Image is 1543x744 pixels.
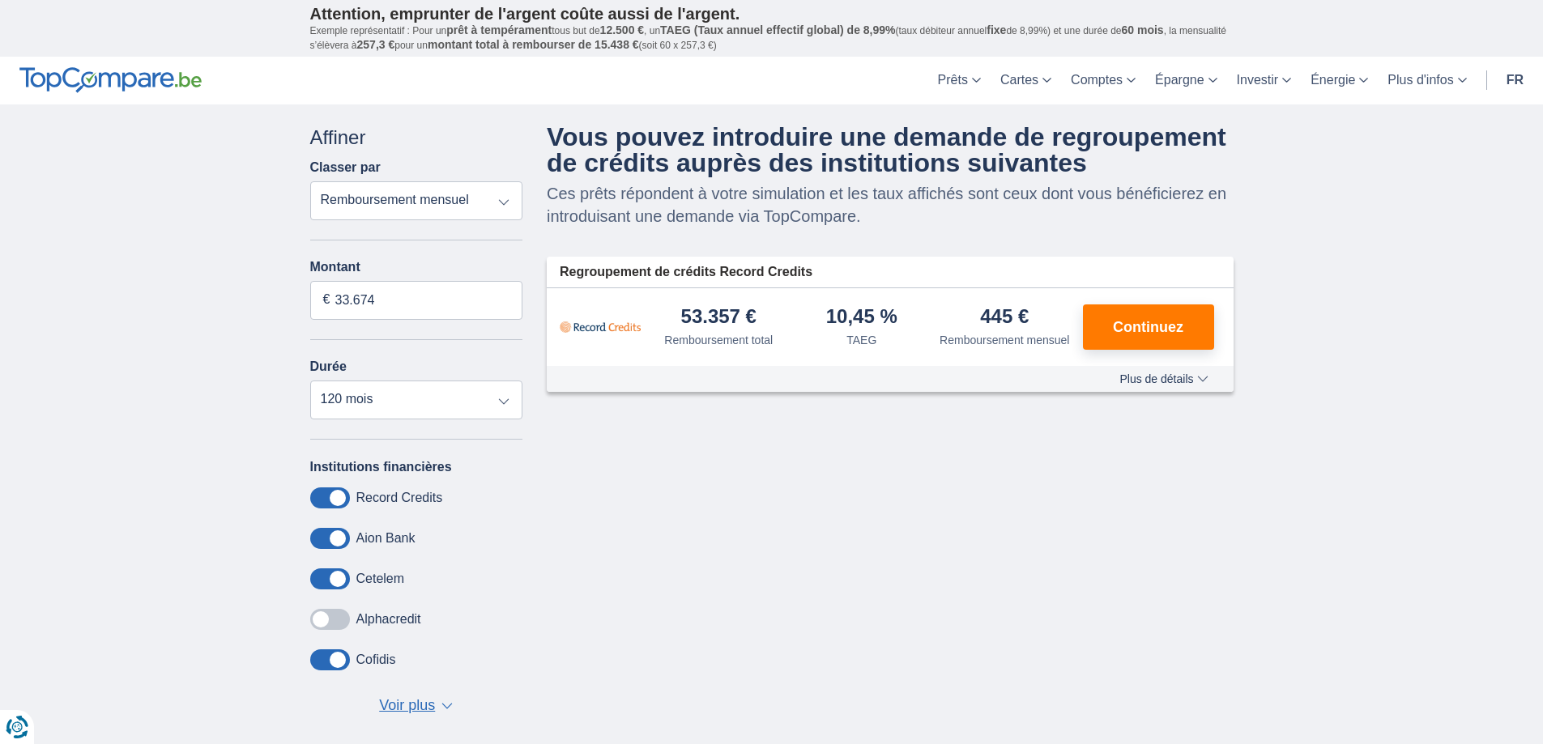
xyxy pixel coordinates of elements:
[356,612,421,627] label: Alphacredit
[547,182,1234,227] p: Ces prêts répondent à votre simulation et les taux affichés sont ceux dont vous bénéficierez en i...
[846,332,876,348] div: TAEG
[1145,57,1227,104] a: Épargne
[310,160,381,175] label: Classer par
[1497,57,1533,104] a: fr
[560,307,641,347] img: pret personnel Record Credits
[19,67,202,93] img: TopCompare
[310,23,1234,53] p: Exemple représentatif : Pour un tous but de , un (taux débiteur annuel de 8,99%) et une durée de ...
[1061,57,1145,104] a: Comptes
[356,653,396,667] label: Cofidis
[310,460,452,474] label: Institutions financières
[991,57,1061,104] a: Cartes
[980,307,1029,329] div: 445 €
[310,260,523,274] label: Montant
[446,23,552,36] span: prêt à tempérament
[379,695,435,716] span: Voir plus
[681,307,757,329] div: 53.357 €
[374,695,458,717] button: Voir plus ▼
[428,38,639,51] span: montant total à rembourser de 15.438 €
[928,57,991,104] a: Prêts
[1113,320,1183,334] span: Continuez
[1122,23,1164,36] span: 60 mois
[1301,57,1378,104] a: Énergie
[310,359,347,374] label: Durée
[356,531,416,546] label: Aion Bank
[1107,372,1220,385] button: Plus de détails
[310,124,523,151] div: Affiner
[357,38,395,51] span: 257,3 €
[660,23,895,36] span: TAEG (Taux annuel effectif global) de 8,99%
[356,572,405,586] label: Cetelem
[310,4,1234,23] p: Attention, emprunter de l'argent coûte aussi de l'argent.
[940,332,1069,348] div: Remboursement mensuel
[1083,304,1214,350] button: Continuez
[560,263,812,282] span: Regroupement de crédits Record Credits
[1227,57,1302,104] a: Investir
[441,703,453,709] span: ▼
[356,491,443,505] label: Record Credits
[987,23,1006,36] span: fixe
[323,291,330,309] span: €
[664,332,773,348] div: Remboursement total
[547,124,1234,176] h4: Vous pouvez introduire une demande de regroupement de crédits auprès des institutions suivantes
[826,307,897,329] div: 10,45 %
[1378,57,1476,104] a: Plus d'infos
[1119,373,1208,385] span: Plus de détails
[600,23,645,36] span: 12.500 €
